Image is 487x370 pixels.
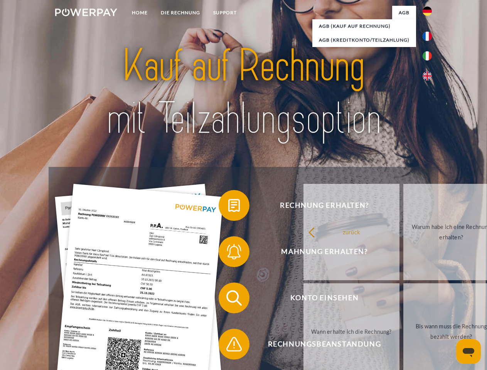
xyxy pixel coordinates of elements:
[74,37,413,148] img: title-powerpay_de.svg
[423,71,432,81] img: en
[154,6,207,20] a: DIE RECHNUNG
[224,196,244,215] img: qb_bill.svg
[219,190,419,221] button: Rechnung erhalten?
[125,6,154,20] a: Home
[308,227,395,237] div: zurück
[207,6,243,20] a: SUPPORT
[224,288,244,308] img: qb_search.svg
[423,51,432,61] img: it
[224,242,244,261] img: qb_bell.svg
[312,33,416,47] a: AGB (Kreditkonto/Teilzahlung)
[456,339,481,364] iframe: Schaltfläche zum Öffnen des Messaging-Fensters
[308,326,395,336] div: Wann erhalte ich die Rechnung?
[55,8,117,16] img: logo-powerpay-white.svg
[219,236,419,267] button: Mahnung erhalten?
[224,335,244,354] img: qb_warning.svg
[423,32,432,41] img: fr
[219,283,419,313] button: Konto einsehen
[219,329,419,360] button: Rechnungsbeanstandung
[312,19,416,33] a: AGB (Kauf auf Rechnung)
[423,7,432,16] img: de
[392,6,416,20] a: agb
